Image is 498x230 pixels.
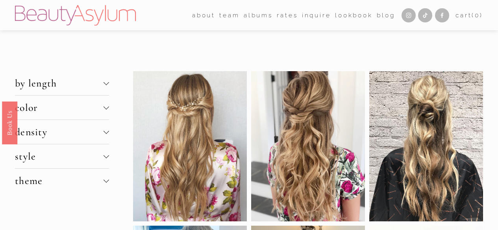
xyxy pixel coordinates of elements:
[2,101,17,144] a: Book Us
[418,8,432,22] a: TikTok
[377,9,395,21] a: Blog
[472,11,483,19] span: ( )
[435,8,449,22] a: Facebook
[15,175,104,187] span: theme
[455,10,483,21] a: 0 items in cart
[15,150,104,162] span: style
[302,9,331,21] a: Inquire
[15,126,104,138] span: density
[402,8,416,22] a: Instagram
[15,120,109,144] button: density
[335,9,373,21] a: Lookbook
[15,144,109,168] button: style
[15,101,104,114] span: color
[219,9,239,21] a: folder dropdown
[475,11,480,19] span: 0
[277,9,298,21] a: Rates
[15,96,109,120] button: color
[15,77,104,89] span: by length
[244,9,273,21] a: albums
[15,169,109,193] button: theme
[192,10,215,21] span: about
[192,9,215,21] a: folder dropdown
[15,5,136,26] img: Beauty Asylum | Bridal Hair &amp; Makeup Charlotte &amp; Atlanta
[15,71,109,95] button: by length
[219,10,239,21] span: team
